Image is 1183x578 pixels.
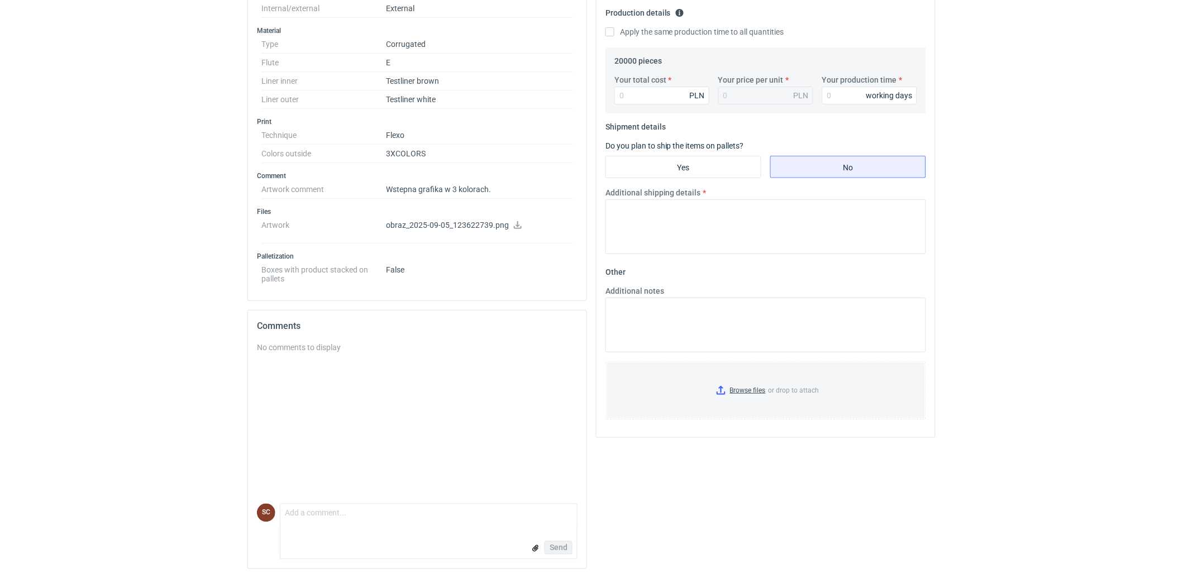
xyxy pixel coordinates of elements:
[257,117,578,126] h3: Print
[605,26,784,37] label: Apply the same production time to all quantities
[261,72,386,90] dt: Liner inner
[822,74,897,85] label: Your production time
[822,87,917,104] input: 0
[545,541,573,555] button: Send
[718,74,784,85] label: Your price per unit
[261,261,386,283] dt: Boxes with product stacked on pallets
[261,180,386,199] dt: Artwork comment
[605,141,744,150] label: Do you plan to ship the items on pallets?
[605,187,701,198] label: Additional shipping details
[386,126,573,145] dd: Flexo
[605,118,666,131] legend: Shipment details
[605,263,626,276] legend: Other
[257,207,578,216] h3: Files
[261,145,386,163] dt: Colors outside
[614,87,709,104] input: 0
[257,26,578,35] h3: Material
[261,54,386,72] dt: Flute
[606,362,926,419] label: or drop to attach
[386,180,573,199] dd: Wstepna grafika w 3 kolorach.
[261,126,386,145] dt: Technique
[770,156,926,178] label: No
[605,285,664,297] label: Additional notes
[386,145,573,163] dd: 3XCOLORS
[257,319,578,333] h2: Comments
[386,90,573,109] dd: Testliner white
[257,504,275,522] div: Sylwia Cichórz
[261,216,386,243] dt: Artwork
[261,90,386,109] dt: Liner outer
[605,156,761,178] label: Yes
[690,90,705,101] div: PLN
[794,90,809,101] div: PLN
[866,90,913,101] div: working days
[386,72,573,90] dd: Testliner brown
[386,261,573,283] dd: False
[550,544,567,552] span: Send
[257,342,578,353] div: No comments to display
[257,252,578,261] h3: Palletization
[257,171,578,180] h3: Comment
[257,504,275,522] figcaption: SC
[614,52,662,65] legend: 20000 pieces
[605,4,684,17] legend: Production details
[386,35,573,54] dd: Corrugated
[614,74,666,85] label: Your total cost
[386,54,573,72] dd: E
[386,221,573,231] p: obraz_2025-09-05_123622739.png
[261,35,386,54] dt: Type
